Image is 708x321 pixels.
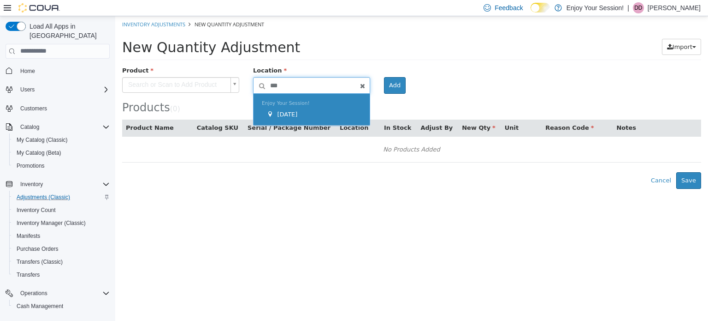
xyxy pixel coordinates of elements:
span: Customers [20,105,47,112]
span: New Quantity Adjustment [79,5,149,12]
a: Inventory Count [13,205,59,216]
span: [DATE] [162,95,182,102]
span: Feedback [495,3,523,12]
span: 0 [58,89,62,97]
button: Save [561,156,586,173]
button: In Stock [269,107,298,116]
span: New Qty [347,108,380,115]
span: Operations [20,290,47,297]
button: My Catalog (Beta) [9,146,113,159]
a: Promotions [13,160,48,171]
span: Catalog [17,121,110,133]
span: Inventory [20,181,43,188]
p: | [627,2,629,13]
a: My Catalog (Classic) [13,134,71,145]
span: New Quantity Adjustment [7,23,185,39]
span: Operations [17,288,110,299]
span: Home [20,67,35,75]
span: Transfers (Classic) [13,256,110,267]
span: Inventory Manager (Classic) [13,218,110,229]
span: Purchase Orders [17,245,59,253]
button: Promotions [9,159,113,172]
span: Manifests [17,232,40,240]
button: Catalog SKU [82,107,125,116]
button: Manifests [9,230,113,242]
span: Enjoy Your Session! [147,84,195,90]
span: Users [20,86,35,93]
span: Inventory Count [13,205,110,216]
a: Transfers (Classic) [13,256,66,267]
span: Inventory [17,179,110,190]
button: Location [224,107,255,116]
button: Operations [2,287,113,300]
span: DD [634,2,642,13]
span: My Catalog (Classic) [17,136,68,144]
span: Manifests [13,230,110,242]
img: Cova [18,3,60,12]
span: Transfers [17,271,40,279]
button: Adjust By [305,107,339,116]
p: Enjoy Your Session! [566,2,624,13]
button: Product Name [11,107,60,116]
button: Catalog [17,121,43,133]
a: Search or Scan to Add Product [7,61,124,77]
button: Unit [389,107,405,116]
button: Add [269,61,290,78]
span: My Catalog (Beta) [13,147,110,158]
span: Location [138,51,171,58]
span: Inventory Manager (Classic) [17,219,86,227]
span: Search or Scan to Add Product [7,61,112,76]
span: Promotions [17,162,45,170]
div: No Products Added [13,127,580,140]
span: Cash Management [17,303,63,310]
button: Notes [501,107,522,116]
span: Import [557,27,577,34]
a: Inventory Adjustments [7,5,70,12]
span: Promotions [13,160,110,171]
button: Inventory [2,178,113,191]
p: [PERSON_NAME] [648,2,701,13]
span: My Catalog (Beta) [17,149,61,157]
button: Users [2,83,113,96]
span: Adjustments (Classic) [17,194,70,201]
button: Customers [2,102,113,115]
a: Manifests [13,230,44,242]
span: Transfers [13,269,110,280]
span: Customers [17,103,110,114]
button: Inventory [17,179,47,190]
span: Product [7,51,38,58]
button: Cash Management [9,300,113,313]
span: Products [7,85,55,98]
small: ( ) [55,89,65,97]
a: Purchase Orders [13,243,62,254]
span: Inventory Count [17,206,56,214]
span: Purchase Orders [13,243,110,254]
a: My Catalog (Beta) [13,147,65,158]
div: Devin D'Amelio [633,2,644,13]
span: Home [17,65,110,77]
button: Cancel [531,156,561,173]
button: Inventory Count [9,204,113,217]
span: Catalog [20,123,39,131]
span: My Catalog (Classic) [13,134,110,145]
button: Serial / Package Number [132,107,217,116]
span: Adjustments (Classic) [13,192,110,203]
a: Adjustments (Classic) [13,192,74,203]
button: Transfers (Classic) [9,255,113,268]
button: Import [547,23,586,39]
button: Purchase Orders [9,242,113,255]
button: Home [2,64,113,78]
button: Operations [17,288,51,299]
button: My Catalog (Classic) [9,133,113,146]
span: Reason Code [430,108,478,115]
button: Adjustments (Classic) [9,191,113,204]
button: Transfers [9,268,113,281]
a: Cash Management [13,301,67,312]
a: Transfers [13,269,43,280]
button: Inventory Manager (Classic) [9,217,113,230]
a: Inventory Manager (Classic) [13,218,89,229]
button: Catalog [2,121,113,133]
span: Cash Management [13,301,110,312]
span: Users [17,84,110,95]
